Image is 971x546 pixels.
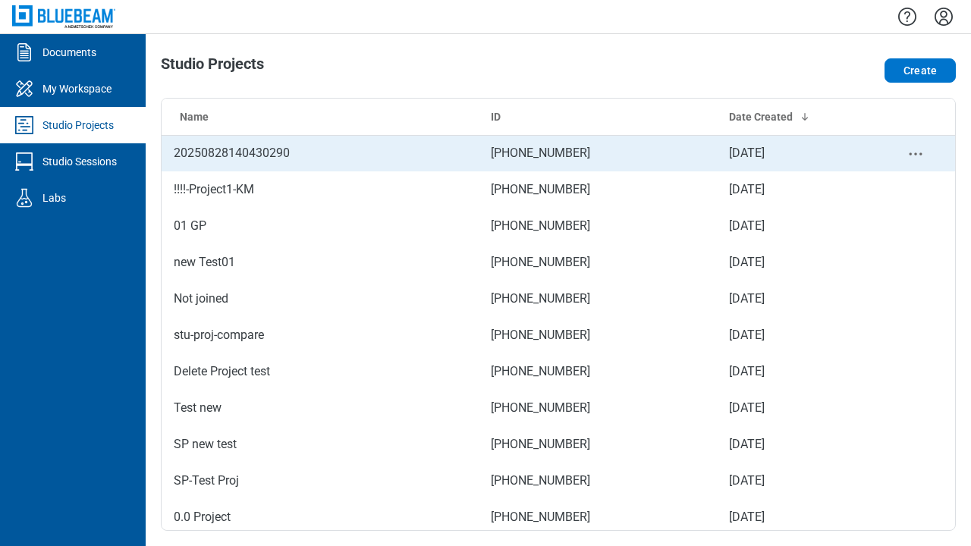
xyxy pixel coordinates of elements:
[717,426,875,463] td: [DATE]
[479,426,717,463] td: [PHONE_NUMBER]
[12,149,36,174] svg: Studio Sessions
[42,190,66,206] div: Labs
[717,353,875,390] td: [DATE]
[12,113,36,137] svg: Studio Projects
[479,135,717,171] td: [PHONE_NUMBER]
[932,4,956,30] button: Settings
[479,353,717,390] td: [PHONE_NUMBER]
[717,317,875,353] td: [DATE]
[42,81,112,96] div: My Workspace
[12,5,115,27] img: Bluebeam, Inc.
[479,390,717,426] td: [PHONE_NUMBER]
[479,281,717,317] td: [PHONE_NUMBER]
[717,390,875,426] td: [DATE]
[162,390,479,426] td: Test new
[717,135,875,171] td: [DATE]
[162,499,479,535] td: 0.0 Project
[162,317,479,353] td: stu-proj-compare
[885,58,956,83] button: Create
[42,154,117,169] div: Studio Sessions
[479,171,717,208] td: [PHONE_NUMBER]
[162,135,479,171] td: 20250828140430290
[180,109,467,124] div: Name
[162,171,479,208] td: !!!!-Project1-KM
[162,426,479,463] td: SP new test
[479,317,717,353] td: [PHONE_NUMBER]
[717,463,875,499] td: [DATE]
[162,353,479,390] td: Delete Project test
[717,208,875,244] td: [DATE]
[12,186,36,210] svg: Labs
[12,40,36,64] svg: Documents
[479,244,717,281] td: [PHONE_NUMBER]
[907,145,925,163] button: project-actions-menu
[717,171,875,208] td: [DATE]
[717,499,875,535] td: [DATE]
[162,244,479,281] td: new Test01
[479,463,717,499] td: [PHONE_NUMBER]
[162,208,479,244] td: 01 GP
[491,109,705,124] div: ID
[42,45,96,60] div: Documents
[12,77,36,101] svg: My Workspace
[161,55,264,80] h1: Studio Projects
[479,499,717,535] td: [PHONE_NUMBER]
[729,109,863,124] div: Date Created
[717,244,875,281] td: [DATE]
[717,281,875,317] td: [DATE]
[162,281,479,317] td: Not joined
[42,118,114,133] div: Studio Projects
[479,208,717,244] td: [PHONE_NUMBER]
[162,463,479,499] td: SP-Test Proj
